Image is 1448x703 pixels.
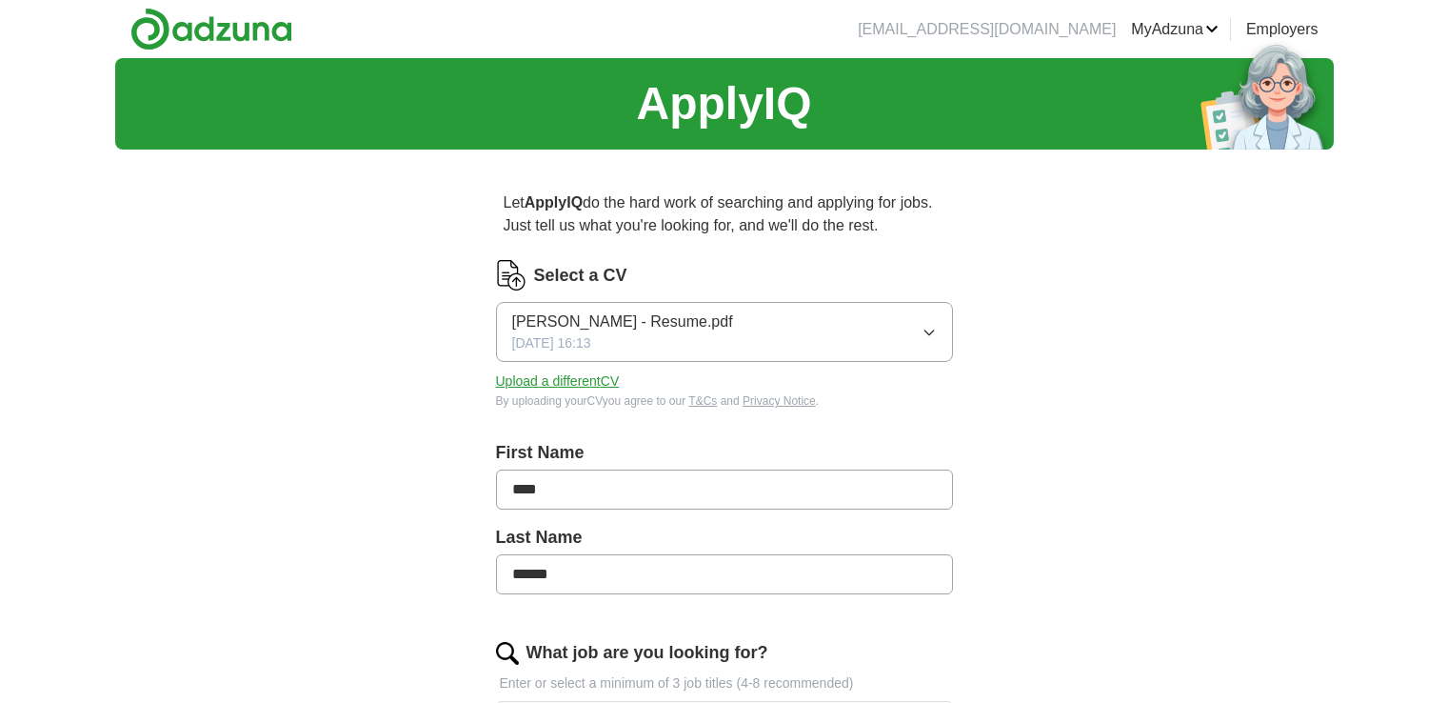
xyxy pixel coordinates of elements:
span: [DATE] 16:13 [512,333,591,353]
span: [PERSON_NAME] - Resume.pdf [512,311,733,333]
div: By uploading your CV you agree to our and . [496,392,953,410]
p: Let do the hard work of searching and applying for jobs. Just tell us what you're looking for, an... [496,184,953,245]
h1: ApplyIQ [636,70,811,138]
label: First Name [496,440,953,466]
label: Select a CV [534,263,627,289]
a: Employers [1246,18,1319,41]
img: CV Icon [496,260,526,291]
label: What job are you looking for? [526,640,768,666]
button: Upload a differentCV [496,372,620,392]
button: [PERSON_NAME] - Resume.pdf[DATE] 16:13 [496,302,953,362]
a: Privacy Notice [743,394,816,408]
img: search.png [496,642,519,665]
a: MyAdzuna [1131,18,1219,41]
a: T&Cs [688,394,717,408]
img: Adzuna logo [130,8,292,50]
label: Last Name [496,525,953,551]
li: [EMAIL_ADDRESS][DOMAIN_NAME] [858,18,1116,41]
p: Enter or select a minimum of 3 job titles (4-8 recommended) [496,673,953,693]
strong: ApplyIQ [525,194,583,211]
